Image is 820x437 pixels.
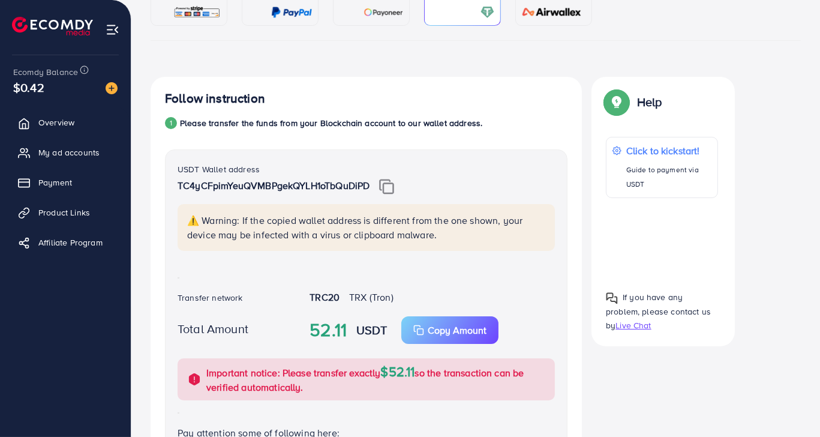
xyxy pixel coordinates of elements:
[356,321,387,339] strong: USDT
[379,179,394,194] img: img
[38,116,74,128] span: Overview
[165,91,265,106] h4: Follow instruction
[13,66,78,78] span: Ecomdy Balance
[38,176,72,188] span: Payment
[606,292,618,304] img: Popup guide
[178,320,248,337] label: Total Amount
[38,206,90,218] span: Product Links
[381,362,415,381] span: $52.11
[38,146,100,158] span: My ad accounts
[178,163,260,175] label: USDT Wallet address
[173,5,221,19] img: card
[165,117,177,129] div: 1
[606,291,711,331] span: If you have any problem, please contact us by
[626,143,711,158] p: Click to kickstart!
[180,116,482,130] p: Please transfer the funds from your Blockchain account to our wallet address.
[349,291,394,304] span: TRX (Tron)
[38,237,103,249] span: Affiliate Program
[187,372,202,387] img: alert
[518,5,585,19] img: card
[310,291,340,304] strong: TRC20
[364,5,403,19] img: card
[310,317,347,343] strong: 52.11
[9,200,122,225] a: Product Links
[9,170,122,194] a: Payment
[606,91,627,113] img: Popup guide
[12,17,93,35] img: logo
[13,79,44,96] span: $0.42
[769,383,811,428] iframe: Chat
[615,319,651,331] span: Live Chat
[9,110,122,134] a: Overview
[178,178,555,194] p: TC4yCFpimYeuQVMBPgekQYLH1oTbQuDiPD
[9,140,122,164] a: My ad accounts
[480,5,494,19] img: card
[187,213,548,242] p: ⚠️ Warning: If the copied wallet address is different from the one shown, your device may be infe...
[271,5,312,19] img: card
[206,364,548,394] p: Important notice: Please transfer exactly so the transaction can be verified automatically.
[106,82,118,94] img: image
[9,231,122,255] a: Affiliate Program
[626,163,711,191] p: Guide to payment via USDT
[637,95,662,109] p: Help
[178,292,243,304] label: Transfer network
[106,23,119,37] img: menu
[428,323,486,337] p: Copy Amount
[401,316,498,344] button: Copy Amount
